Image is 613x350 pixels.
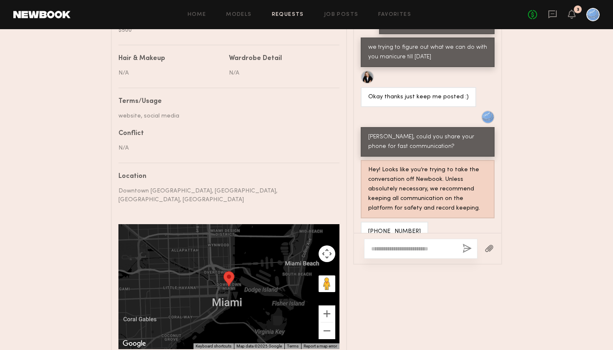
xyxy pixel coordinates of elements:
a: Requests [272,12,304,17]
button: Zoom out [319,322,335,339]
div: 3 [577,7,579,12]
button: Map camera controls [319,245,335,262]
img: Google [121,338,148,349]
a: Favorites [378,12,411,17]
div: Downtown [GEOGRAPHIC_DATA], [GEOGRAPHIC_DATA], [GEOGRAPHIC_DATA], [GEOGRAPHIC_DATA] [118,187,333,204]
div: Wardrobe Detail [229,55,282,62]
div: Location [118,173,333,180]
div: [PHONE_NUMBER] [368,227,421,237]
a: Home [188,12,206,17]
div: $500 [118,26,333,35]
div: Okay thanks just keep me posted :) [368,92,469,102]
a: Terms [287,344,299,348]
div: N/A [118,69,223,77]
a: Models [226,12,251,17]
a: Report a map error [304,344,337,348]
a: Job Posts [324,12,359,17]
div: N/A [118,144,333,152]
button: Zoom in [319,305,335,322]
div: Terms/Usage [118,98,333,105]
div: we trying to figure out what we can do with you manicure till [DATE] [368,43,487,62]
span: Map data ©2025 Google [236,344,282,348]
div: Hair & Makeup [118,55,165,62]
div: [PERSON_NAME], could you share your phone for fast communication? [368,132,487,152]
div: N/A [229,69,333,77]
div: Conflict [118,130,333,137]
a: Open this area in Google Maps (opens a new window) [121,338,148,349]
button: Keyboard shortcuts [196,343,231,349]
div: website, social media [118,112,333,120]
div: Hey! Looks like you’re trying to take the conversation off Newbook. Unless absolutely necessary, ... [368,165,487,213]
button: Drag Pegman onto the map to open Street View [319,275,335,292]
